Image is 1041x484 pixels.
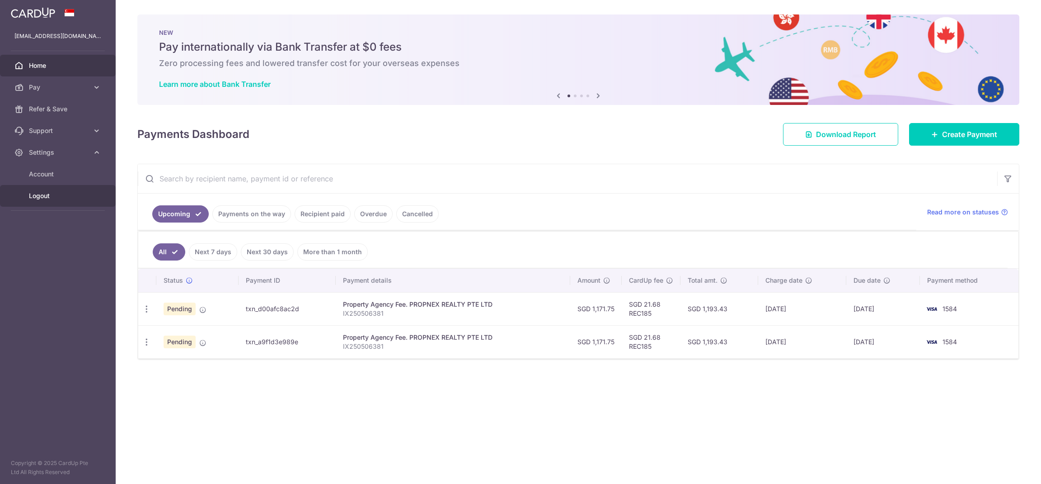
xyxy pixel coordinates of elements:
[297,243,368,261] a: More than 1 month
[159,80,271,89] a: Learn more about Bank Transfer
[622,292,680,325] td: SGD 21.68 REC185
[680,292,758,325] td: SGD 1,193.43
[212,205,291,223] a: Payments on the way
[29,61,89,70] span: Home
[239,269,336,292] th: Payment ID
[942,129,997,140] span: Create Payment
[923,304,941,314] img: Bank Card
[629,276,663,285] span: CardUp fee
[396,205,439,223] a: Cancelled
[816,129,876,140] span: Download Report
[622,325,680,358] td: SGD 21.68 REC185
[577,276,600,285] span: Amount
[783,123,898,146] a: Download Report
[343,333,563,342] div: Property Agency Fee. PROPNEX REALTY PTE LTD
[159,40,998,54] h5: Pay internationally via Bank Transfer at $0 fees
[29,148,89,157] span: Settings
[336,269,571,292] th: Payment details
[943,338,957,346] span: 1584
[923,337,941,347] img: Bank Card
[846,292,920,325] td: [DATE]
[943,305,957,313] span: 1584
[11,7,55,18] img: CardUp
[927,208,999,217] span: Read more on statuses
[137,14,1019,105] img: Bank transfer banner
[137,126,249,142] h4: Payments Dashboard
[295,205,351,223] a: Recipient paid
[241,243,294,261] a: Next 30 days
[164,303,196,315] span: Pending
[159,58,998,69] h6: Zero processing fees and lowered transfer cost for your overseas expenses
[159,29,998,36] p: NEW
[29,83,89,92] span: Pay
[29,126,89,135] span: Support
[152,205,209,223] a: Upcoming
[909,123,1019,146] a: Create Payment
[343,300,563,309] div: Property Agency Fee. PROPNEX REALTY PTE LTD
[29,191,89,200] span: Logout
[570,292,622,325] td: SGD 1,171.75
[14,32,101,41] p: [EMAIL_ADDRESS][DOMAIN_NAME]
[239,292,336,325] td: txn_d00afc8ac2d
[765,276,802,285] span: Charge date
[343,342,563,351] p: IX250506381
[354,205,393,223] a: Overdue
[343,309,563,318] p: IX250506381
[138,164,997,193] input: Search by recipient name, payment id or reference
[846,325,920,358] td: [DATE]
[853,276,881,285] span: Due date
[29,170,89,179] span: Account
[570,325,622,358] td: SGD 1,171.75
[29,104,89,114] span: Refer & Save
[189,243,237,261] a: Next 7 days
[153,243,185,261] a: All
[927,208,1008,217] a: Read more on statuses
[758,292,846,325] td: [DATE]
[680,325,758,358] td: SGD 1,193.43
[688,276,717,285] span: Total amt.
[164,276,183,285] span: Status
[239,325,336,358] td: txn_a9f1d3e989e
[920,269,1018,292] th: Payment method
[164,336,196,348] span: Pending
[758,325,846,358] td: [DATE]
